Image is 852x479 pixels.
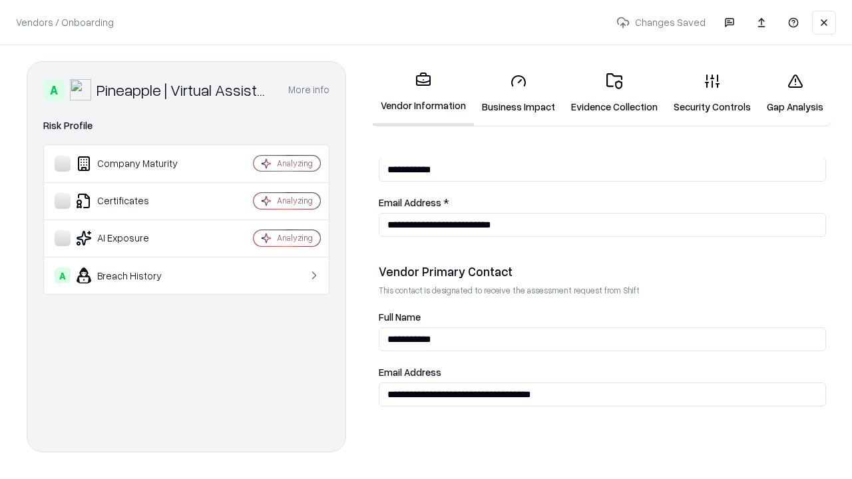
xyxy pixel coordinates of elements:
a: Business Impact [474,63,563,124]
p: This contact is designated to receive the assessment request from Shift [379,285,826,296]
div: Pineapple | Virtual Assistant Agency [97,79,272,100]
div: AI Exposure [55,230,214,246]
div: Vendor Primary Contact [379,263,826,279]
div: Certificates [55,193,214,209]
div: Analyzing [277,195,313,206]
a: Evidence Collection [563,63,666,124]
div: Analyzing [277,158,313,169]
button: More info [288,78,329,102]
div: A [55,267,71,283]
div: Company Maturity [55,156,214,172]
label: Email Address [379,367,826,377]
a: Vendor Information [373,61,474,126]
div: Analyzing [277,232,313,243]
img: Pineapple | Virtual Assistant Agency [70,79,91,100]
label: Full Name [379,312,826,322]
a: Security Controls [666,63,759,124]
a: Gap Analysis [759,63,831,124]
div: A [43,79,65,100]
div: Breach History [55,267,214,283]
p: Changes Saved [611,10,711,35]
label: Email Address * [379,198,826,208]
p: Vendors / Onboarding [16,15,114,29]
div: Risk Profile [43,118,329,134]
